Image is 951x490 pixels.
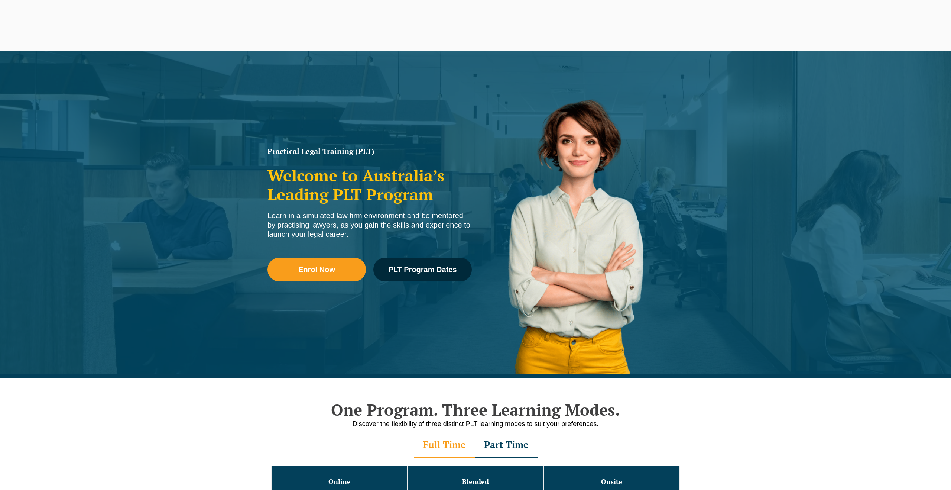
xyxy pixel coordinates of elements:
div: Part Time [475,432,538,458]
h1: Practical Legal Training (PLT) [267,148,472,155]
h3: Onsite [545,478,679,486]
span: PLT Program Dates [388,266,457,273]
h2: One Program. Three Learning Modes. [264,400,687,419]
div: Full Time [414,432,475,458]
a: PLT Program Dates [373,258,472,281]
div: Learn in a simulated law firm environment and be mentored by practising lawyers, as you gain the ... [267,211,472,239]
h3: Blended [408,478,542,486]
h2: Welcome to Australia’s Leading PLT Program [267,166,472,204]
p: Discover the flexibility of three distinct PLT learning modes to suit your preferences. [264,419,687,429]
span: Enrol Now [298,266,335,273]
a: Enrol Now [267,258,366,281]
h3: Online [272,478,406,486]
